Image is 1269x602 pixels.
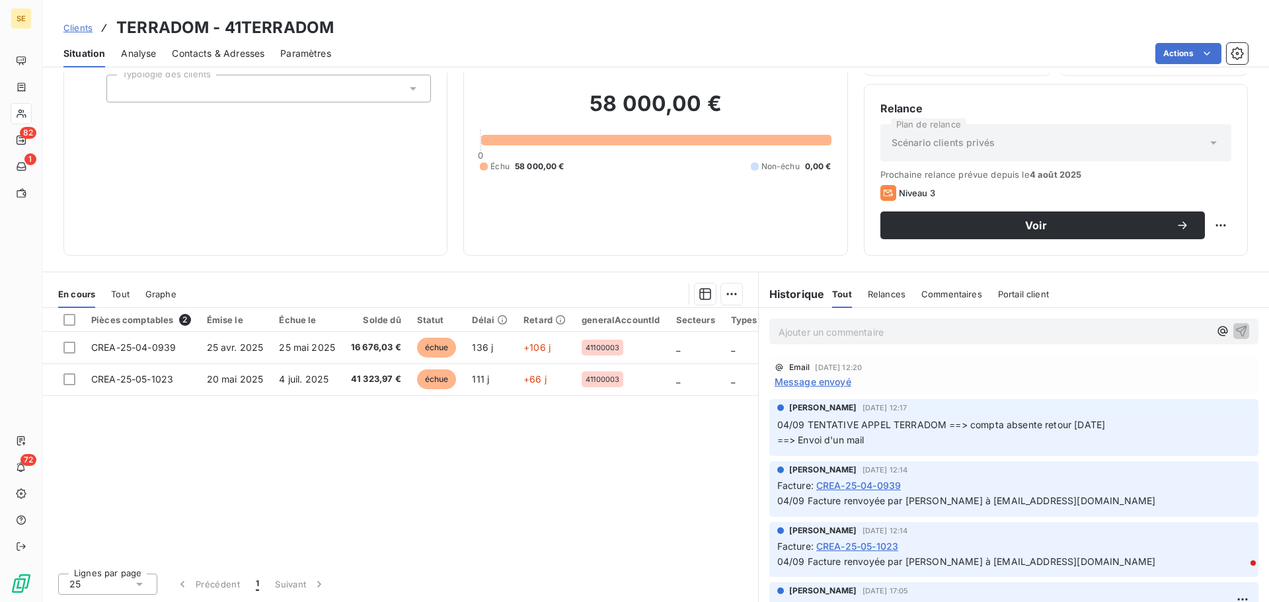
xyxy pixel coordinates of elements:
[58,289,95,299] span: En cours
[20,127,36,139] span: 82
[111,289,130,299] span: Tout
[921,289,982,299] span: Commentaires
[280,47,331,60] span: Paramètres
[761,161,800,172] span: Non-échu
[896,220,1176,231] span: Voir
[279,373,328,385] span: 4 juil. 2025
[472,373,489,385] span: 111 j
[789,464,857,476] span: [PERSON_NAME]
[1030,169,1082,180] span: 4 août 2025
[863,404,907,412] span: [DATE] 12:17
[868,289,905,299] span: Relances
[417,369,457,389] span: échue
[775,375,851,389] span: Message envoyé
[863,527,908,535] span: [DATE] 12:14
[832,289,852,299] span: Tout
[24,153,36,165] span: 1
[515,161,564,172] span: 58 000,00 €
[417,338,457,357] span: échue
[731,315,825,325] div: Types de contentieux
[880,211,1205,239] button: Voir
[478,150,483,161] span: 0
[777,495,1156,506] span: 04/09 Facture renvoyée par [PERSON_NAME] à [EMAIL_ADDRESS][DOMAIN_NAME]
[91,314,191,326] div: Pièces comptables
[11,8,32,29] div: SE
[586,344,619,352] span: 41100003
[789,402,857,414] span: [PERSON_NAME]
[777,478,814,492] span: Facture :
[63,47,105,60] span: Situation
[731,373,735,385] span: _
[899,188,935,198] span: Niveau 3
[351,373,401,386] span: 41 323,97 €
[69,578,81,591] span: 25
[256,578,259,591] span: 1
[490,161,510,172] span: Échu
[998,289,1049,299] span: Portail client
[777,539,814,553] span: Facture :
[63,21,93,34] a: Clients
[676,373,680,385] span: _
[279,315,335,325] div: Échue le
[172,47,264,60] span: Contacts & Adresses
[816,539,898,553] span: CREA-25-05-1023
[207,373,264,385] span: 20 mai 2025
[1224,557,1256,589] iframe: Intercom live chat
[279,342,335,353] span: 25 mai 2025
[815,363,862,371] span: [DATE] 12:20
[91,342,176,353] span: CREA-25-04-0939
[248,570,267,598] button: 1
[116,16,334,40] h3: TERRADOM - 41TERRADOM
[351,315,401,325] div: Solde dû
[759,286,825,302] h6: Historique
[267,570,334,598] button: Suivant
[417,315,457,325] div: Statut
[777,419,1105,445] span: 04/09 TENTATIVE APPEL TERRADOM ==> compta absente retour [DATE] ==> Envoi d'un mail
[805,161,831,172] span: 0,00 €
[20,454,36,466] span: 72
[480,91,831,130] h2: 58 000,00 €
[523,373,547,385] span: +66 j
[731,342,735,353] span: _
[880,100,1231,116] h6: Relance
[121,47,156,60] span: Analyse
[523,315,566,325] div: Retard
[91,373,173,385] span: CREA-25-05-1023
[11,573,32,594] img: Logo LeanPay
[777,556,1156,567] span: 04/09 Facture renvoyée par [PERSON_NAME] à [EMAIL_ADDRESS][DOMAIN_NAME]
[351,341,401,354] span: 16 676,03 €
[816,478,901,492] span: CREA-25-04-0939
[789,525,857,537] span: [PERSON_NAME]
[863,466,908,474] span: [DATE] 12:14
[789,585,857,597] span: [PERSON_NAME]
[676,342,680,353] span: _
[1155,43,1221,64] button: Actions
[586,375,619,383] span: 41100003
[880,169,1231,180] span: Prochaine relance prévue depuis le
[676,315,715,325] div: Secteurs
[63,22,93,33] span: Clients
[207,315,264,325] div: Émise le
[472,342,493,353] span: 136 j
[118,83,128,94] input: Ajouter une valeur
[789,363,810,371] span: Email
[145,289,176,299] span: Graphe
[179,314,191,326] span: 2
[863,587,909,595] span: [DATE] 17:05
[523,342,551,353] span: +106 j
[472,315,508,325] div: Délai
[582,315,660,325] div: generalAccountId
[892,136,995,149] span: Scénario clients privés
[168,570,248,598] button: Précédent
[207,342,264,353] span: 25 avr. 2025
